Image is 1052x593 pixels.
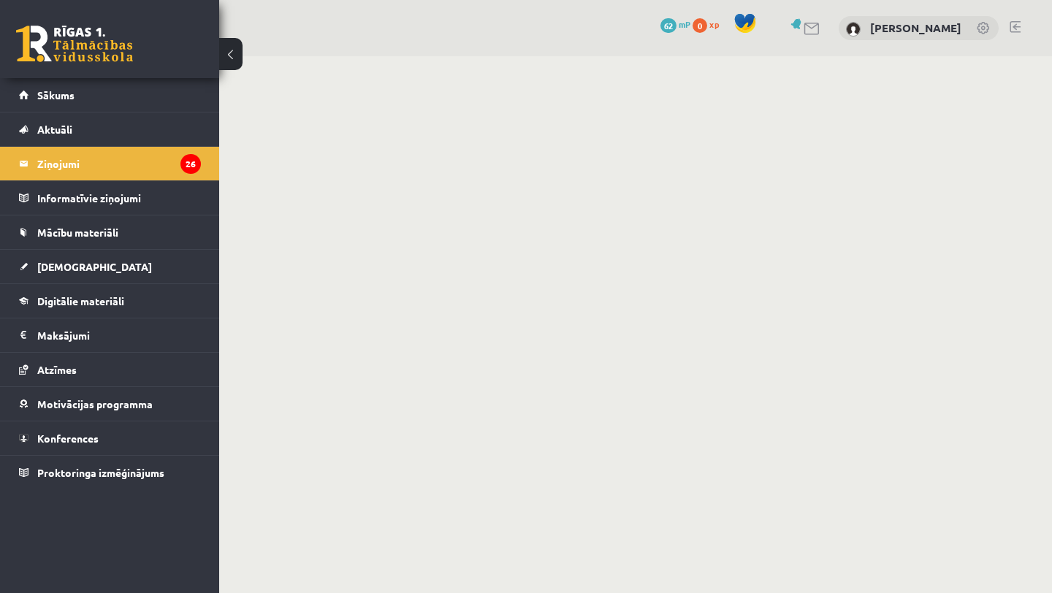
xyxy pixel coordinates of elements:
span: Digitālie materiāli [37,294,124,307]
a: Informatīvie ziņojumi [19,181,201,215]
a: Mācību materiāli [19,215,201,249]
legend: Ziņojumi [37,147,201,180]
legend: Maksājumi [37,318,201,352]
a: [PERSON_NAME] [870,20,961,35]
i: 26 [180,154,201,174]
span: Motivācijas programma [37,397,153,410]
span: xp [709,18,719,30]
a: Digitālie materiāli [19,284,201,318]
span: Sākums [37,88,75,102]
span: 0 [693,18,707,33]
span: Aktuāli [37,123,72,136]
span: 62 [660,18,676,33]
span: Konferences [37,432,99,445]
span: Proktoringa izmēģinājums [37,466,164,479]
a: Atzīmes [19,353,201,386]
a: 0 xp [693,18,726,30]
a: Sākums [19,78,201,112]
a: [DEMOGRAPHIC_DATA] [19,250,201,283]
img: Samanta Ribule [846,22,861,37]
a: Motivācijas programma [19,387,201,421]
span: mP [679,18,690,30]
a: Rīgas 1. Tālmācības vidusskola [16,26,133,62]
a: Proktoringa izmēģinājums [19,456,201,489]
span: [DEMOGRAPHIC_DATA] [37,260,152,273]
a: Aktuāli [19,112,201,146]
legend: Informatīvie ziņojumi [37,181,201,215]
a: Ziņojumi26 [19,147,201,180]
span: Atzīmes [37,363,77,376]
a: Konferences [19,421,201,455]
span: Mācību materiāli [37,226,118,239]
a: 62 mP [660,18,690,30]
a: Maksājumi [19,318,201,352]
